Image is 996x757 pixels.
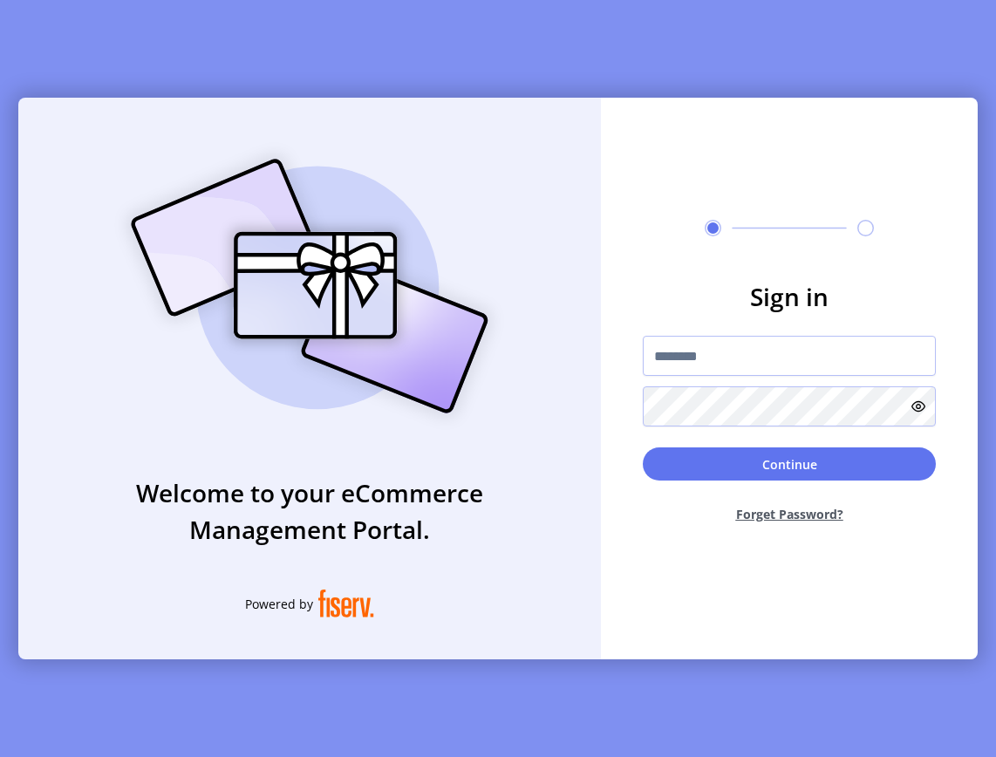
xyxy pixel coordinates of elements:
[643,278,936,315] h3: Sign in
[105,140,515,433] img: card_Illustration.svg
[245,595,313,613] span: Powered by
[643,447,936,481] button: Continue
[18,474,601,548] h3: Welcome to your eCommerce Management Portal.
[643,491,936,537] button: Forget Password?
